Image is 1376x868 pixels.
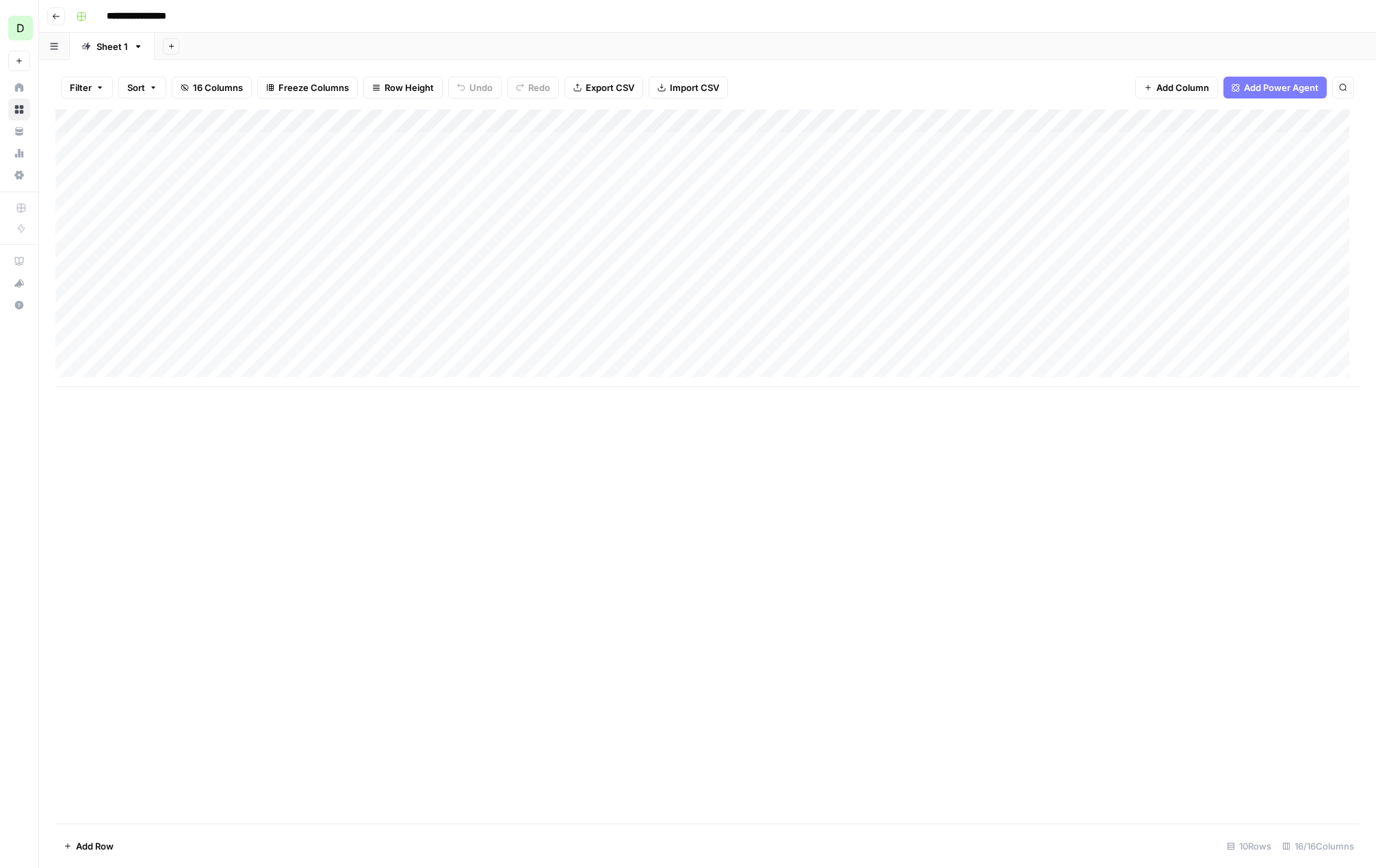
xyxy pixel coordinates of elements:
[278,81,349,94] span: Freeze Columns
[528,81,550,94] span: Redo
[8,77,30,98] a: Home
[507,77,559,98] button: Redo
[172,77,252,98] button: 16 Columns
[127,81,145,94] span: Sort
[670,81,719,94] span: Import CSV
[1221,835,1277,857] div: 10 Rows
[385,81,434,94] span: Row Height
[363,77,443,98] button: Row Height
[1156,81,1209,94] span: Add Column
[1135,77,1218,98] button: Add Column
[118,77,166,98] button: Sort
[8,250,30,272] a: AirOps Academy
[649,77,728,98] button: Import CSV
[55,835,122,857] button: Add Row
[96,40,128,53] div: Sheet 1
[76,839,114,853] span: Add Row
[469,81,493,94] span: Undo
[193,81,243,94] span: 16 Columns
[61,77,113,98] button: Filter
[1244,81,1319,94] span: Add Power Agent
[257,77,358,98] button: Freeze Columns
[8,11,30,45] button: Workspace: DomoAI
[1223,77,1327,98] button: Add Power Agent
[8,164,30,186] a: Settings
[8,142,30,164] a: Usage
[564,77,643,98] button: Export CSV
[70,33,155,60] a: Sheet 1
[70,81,92,94] span: Filter
[8,294,30,316] button: Help + Support
[1277,835,1360,857] div: 16/16 Columns
[586,81,634,94] span: Export CSV
[8,120,30,142] a: Your Data
[16,20,25,36] span: D
[448,77,502,98] button: Undo
[8,272,30,294] button: What's new?
[9,273,29,293] div: What's new?
[8,98,30,120] a: Browse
